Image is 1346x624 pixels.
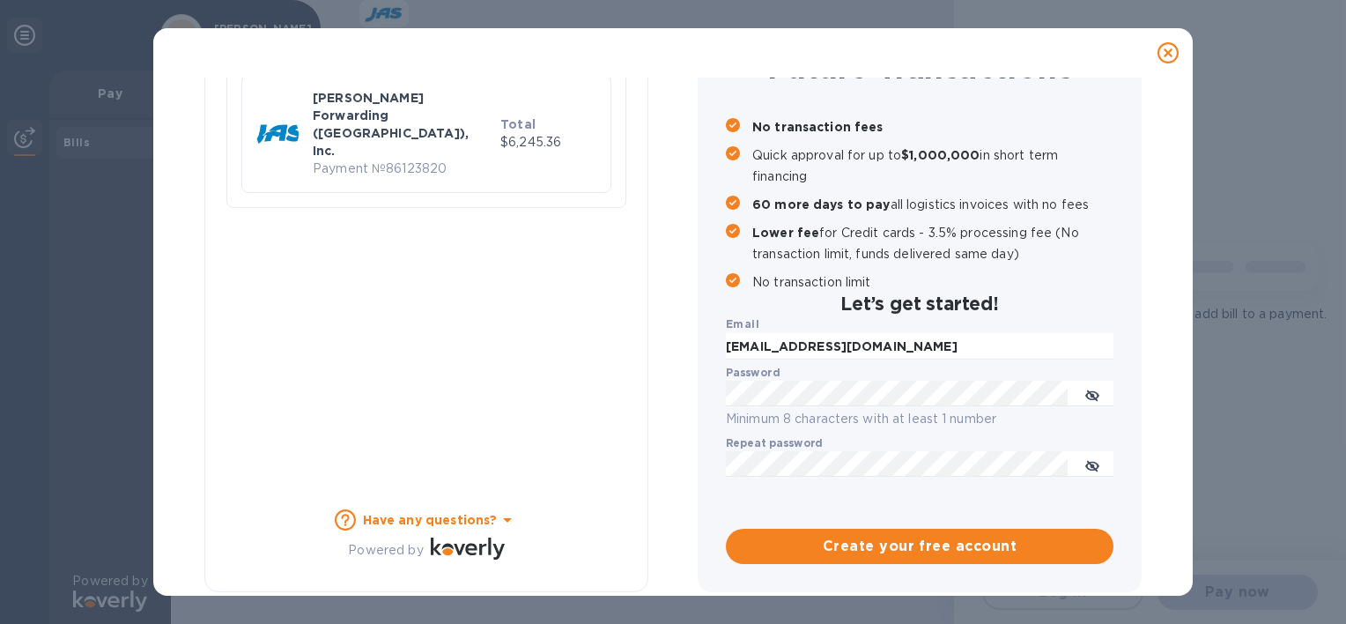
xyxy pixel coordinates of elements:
label: Password [726,368,780,378]
p: Quick approval for up to in short term financing [752,145,1113,187]
p: Powered by [348,541,423,560]
span: Create your free account [740,536,1099,557]
b: Email [726,317,759,331]
button: Create your free account [726,529,1113,564]
button: toggle password visibility [1075,376,1110,412]
p: for Credit cards - 3.5% processing fee (No transaction limit, funds delivered same day) [752,222,1113,264]
img: Logo [431,538,505,559]
h2: Let’s get started! [726,293,1113,315]
b: Lower fee [752,226,819,240]
b: Total [500,117,536,131]
b: $1,000,000 [901,148,980,162]
label: Repeat password [726,438,823,449]
input: Enter email address [726,333,1113,360]
p: [PERSON_NAME] Forwarding ([GEOGRAPHIC_DATA]), Inc. [313,89,493,160]
p: Payment № 86123820 [313,160,493,178]
p: Minimum 8 characters with at least 1 number [726,409,1113,429]
b: Have any questions? [363,513,498,527]
button: toggle password visibility [1075,447,1110,482]
b: No transaction fees [752,120,884,134]
p: No transaction limit [752,271,1113,293]
p: $6,245.36 [500,133,596,152]
b: 60 more days to pay [752,197,891,212]
p: all logistics invoices with no fees [752,194,1113,215]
